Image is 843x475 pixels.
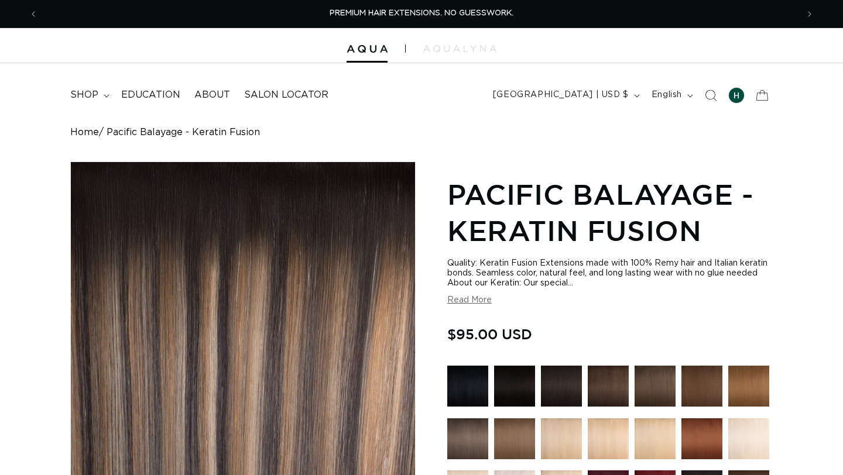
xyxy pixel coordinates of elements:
span: Education [121,89,180,101]
a: About [187,82,237,108]
a: 2 Dark Brown - Keratin Fusion [588,366,629,412]
img: 6 Light Brown - Keratin Fusion [728,366,769,407]
img: 1N Natural Black - Keratin Fusion [494,366,535,407]
a: 4AB Medium Ash Brown - Keratin Fusion [635,366,676,412]
a: 60A Most Platinum Ash - Keratin Fusion [728,418,769,465]
h1: Pacific Balayage - Keratin Fusion [447,176,773,249]
img: aqualyna.com [423,45,496,52]
nav: breadcrumbs [70,127,773,138]
img: 4 Medium Brown - Keratin Fusion [681,366,722,407]
span: About [194,89,230,101]
a: Salon Locator [237,82,335,108]
span: Pacific Balayage - Keratin Fusion [107,127,260,138]
span: PREMIUM HAIR EXTENSIONS. NO GUESSWORK. [330,9,513,17]
a: 6 Light Brown - Keratin Fusion [728,366,769,412]
a: 16 Blonde - Keratin Fusion [541,418,582,465]
img: 4AB Medium Ash Brown - Keratin Fusion [635,366,676,407]
img: 33 Copper Red - Keratin Fusion [681,418,722,459]
button: [GEOGRAPHIC_DATA] | USD $ [486,84,645,106]
span: $95.00 USD [447,323,532,345]
img: 1B Soft Black - Keratin Fusion [541,366,582,407]
img: 16 Blonde - Keratin Fusion [541,418,582,459]
a: 33 Copper Red - Keratin Fusion [681,418,722,465]
a: 1B Soft Black - Keratin Fusion [541,366,582,412]
button: Read More [447,295,492,305]
button: English [645,84,698,106]
a: 8 Golden Brown - Keratin Fusion [494,418,535,465]
a: Education [114,82,187,108]
img: 8AB Ash Brown - Keratin Fusion [447,418,488,459]
img: 24 Light Golden Blonde - Keratin Fusion [635,418,676,459]
span: Salon Locator [244,89,328,101]
a: 24 Light Golden Blonde - Keratin Fusion [635,418,676,465]
summary: shop [63,82,114,108]
a: 22 Light Blonde - Keratin Fusion [588,418,629,465]
a: 1N Natural Black - Keratin Fusion [494,366,535,412]
img: 2 Dark Brown - Keratin Fusion [588,366,629,407]
div: Quality: Keratin Fusion Extensions made with 100% Remy hair and Italian keratin bonds. Seamless c... [447,259,773,288]
a: 4 Medium Brown - Keratin Fusion [681,366,722,412]
img: Aqua Hair Extensions [347,45,388,53]
a: 8AB Ash Brown - Keratin Fusion [447,418,488,465]
a: Home [70,127,99,138]
summary: Search [698,82,724,108]
img: 22 Light Blonde - Keratin Fusion [588,418,629,459]
a: 1 Black - Keratin Fusion [447,366,488,412]
span: English [652,89,682,101]
button: Previous announcement [20,3,46,25]
img: 8 Golden Brown - Keratin Fusion [494,418,535,459]
span: shop [70,89,98,101]
span: [GEOGRAPHIC_DATA] | USD $ [493,89,629,101]
button: Next announcement [797,3,823,25]
img: 1 Black - Keratin Fusion [447,366,488,407]
img: 60A Most Platinum Ash - Keratin Fusion [728,418,769,459]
